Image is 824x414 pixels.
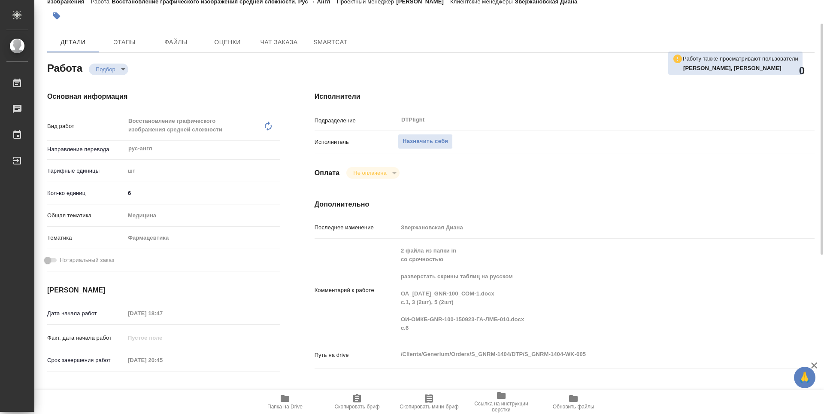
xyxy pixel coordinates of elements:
button: Добавить тэг [47,6,66,25]
p: Кол-во единиц [47,189,125,198]
p: Путь на drive [315,351,398,359]
p: Исполнитель [315,138,398,146]
button: Папка на Drive [249,390,321,414]
span: Папка на Drive [267,404,303,410]
p: Комментарий к работе [315,286,398,295]
button: Обновить файлы [537,390,609,414]
h4: Оплата [315,168,340,178]
div: Подбор [89,64,128,75]
span: Ссылка на инструкции верстки [470,401,532,413]
span: Нотариальный заказ [60,256,114,265]
div: шт [125,164,280,178]
p: Последнее изменение [315,223,398,232]
p: Факт. срок заверш. работ [47,389,125,398]
h4: Исполнители [315,91,815,102]
input: Пустое поле [125,387,200,399]
span: Файлы [155,37,197,48]
span: Оценки [207,37,248,48]
input: Пустое поле [125,332,200,344]
button: Скопировать мини-бриф [393,390,465,414]
input: ✎ Введи что-нибудь [125,187,280,199]
p: Тарифные единицы [47,167,125,175]
b: [PERSON_NAME], [PERSON_NAME] [683,65,782,71]
h4: Основная информация [47,91,280,102]
p: Дата начала работ [47,309,125,318]
p: Работу также просматривают пользователи [683,55,798,63]
input: Пустое поле [125,307,200,320]
span: 🙏 [797,368,812,387]
span: Обновить файлы [553,404,594,410]
h2: Работа [47,60,82,75]
input: Пустое поле [398,221,773,234]
p: Общая тематика [47,211,125,220]
p: Тематика [47,234,125,242]
span: Чат заказа [258,37,300,48]
span: Этапы [104,37,145,48]
button: Подбор [93,66,118,73]
div: Медицина [125,208,280,223]
textarea: 2 файла из папки in со срочностью разверстать скрины таблиц на русском ОА_[DATE]_GNR-100_СОМ-1.do... [398,244,773,335]
p: Факт. дата начала работ [47,334,125,342]
p: Направление перевода [47,145,125,154]
input: Пустое поле [125,354,200,366]
button: Не оплачена [351,169,389,177]
h4: Дополнительно [315,199,815,210]
p: Срок завершения работ [47,356,125,365]
p: Вид работ [47,122,125,131]
span: Назначить себя [403,137,448,146]
p: Подразделение [315,116,398,125]
button: Скопировать бриф [321,390,393,414]
span: Скопировать мини-бриф [400,404,458,410]
div: Фармацевтика [125,231,280,245]
button: Назначить себя [398,134,453,149]
button: Ссылка на инструкции верстки [465,390,537,414]
button: 🙏 [794,367,815,388]
span: SmartCat [310,37,351,48]
span: Скопировать бриф [334,404,379,410]
div: Подбор [346,167,399,179]
textarea: /Clients/Generium/Orders/S_GNRM-1404/DTP/S_GNRM-1404-WK-005 [398,347,773,362]
span: Детали [52,37,94,48]
h4: [PERSON_NAME] [47,285,280,295]
p: Архипова Екатерина, Петрова Валерия [683,64,798,73]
